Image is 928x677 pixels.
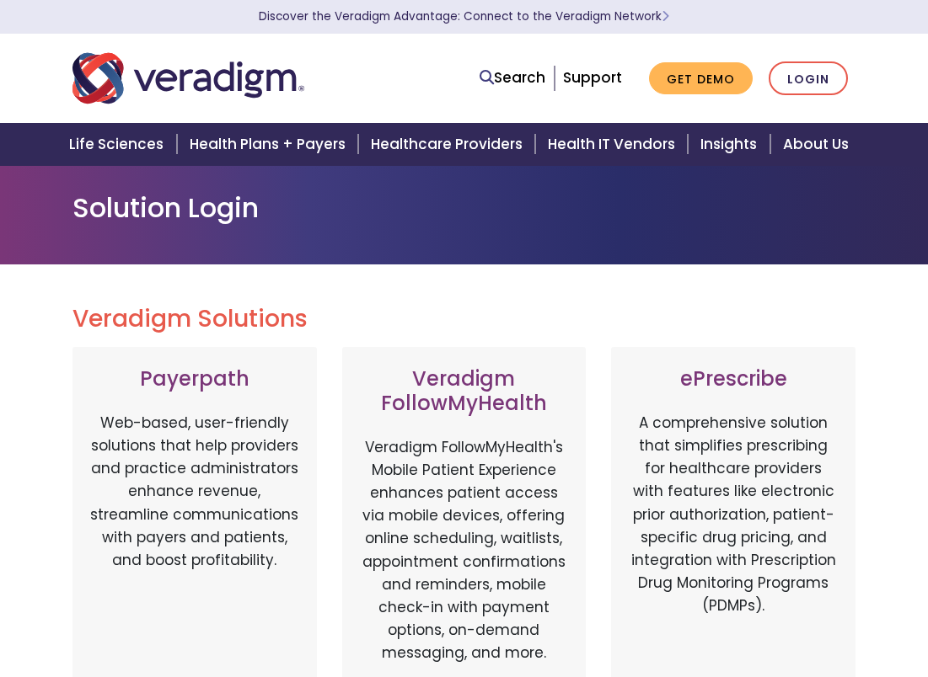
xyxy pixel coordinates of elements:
[649,62,753,95] a: Get Demo
[59,123,179,166] a: Life Sciences
[690,123,772,166] a: Insights
[180,123,361,166] a: Health Plans + Payers
[359,436,570,665] p: Veradigm FollowMyHealth's Mobile Patient Experience enhances patient access via mobile devices, o...
[259,8,669,24] a: Discover the Veradigm Advantage: Connect to the Veradigm NetworkLearn More
[72,51,304,106] img: Veradigm logo
[563,67,622,88] a: Support
[769,61,848,96] a: Login
[72,305,856,333] h2: Veradigm Solutions
[662,8,669,24] span: Learn More
[361,123,538,166] a: Healthcare Providers
[72,192,856,224] h1: Solution Login
[538,123,690,166] a: Health IT Vendors
[359,367,570,416] h3: Veradigm FollowMyHealth
[89,367,300,392] h3: Payerpath
[628,367,839,392] h3: ePrescribe
[480,67,545,89] a: Search
[773,123,869,166] a: About Us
